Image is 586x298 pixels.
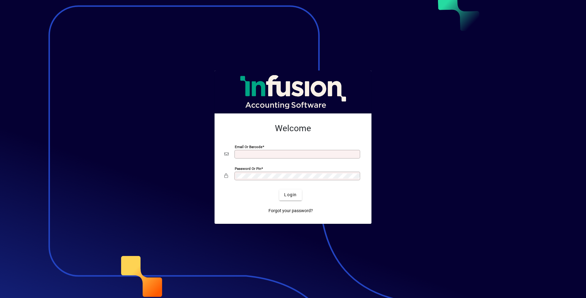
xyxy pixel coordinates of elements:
span: Login [284,192,297,198]
a: Forgot your password? [266,205,315,216]
mat-label: Email or Barcode [235,144,262,149]
mat-label: Password or Pin [235,166,261,170]
h2: Welcome [224,123,362,134]
button: Login [279,189,302,201]
span: Forgot your password? [268,208,313,214]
